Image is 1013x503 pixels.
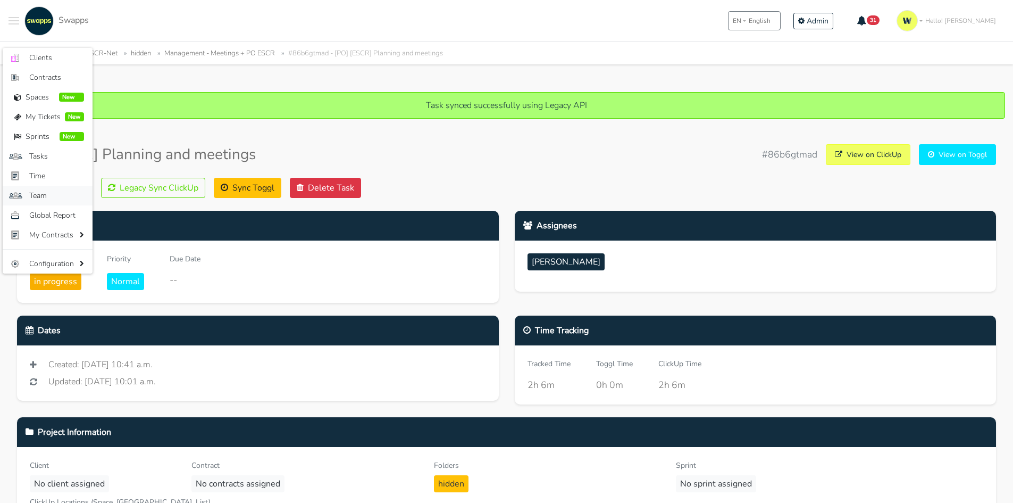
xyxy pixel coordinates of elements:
[850,12,887,30] button: 31
[434,477,473,490] a: hidden
[897,10,918,31] img: isotipo-3-3e143c57.png
[749,16,771,26] span: English
[29,170,84,182] span: Time
[3,205,93,225] a: Global Report
[277,47,443,60] li: #86b6gtmad - [PO] [ESCR] Planning and meetings
[29,229,77,241] span: My Contracts
[170,253,200,265] div: Due Date
[30,475,109,492] span: No client assigned
[826,144,910,165] a: View on ClickUp
[528,253,605,270] span: [PERSON_NAME]
[866,15,880,26] span: 31
[892,6,1004,36] a: Hello! [PERSON_NAME]
[658,358,701,369] div: ClickUp Time
[3,48,93,68] a: Clients
[3,254,93,274] a: Configuration
[3,225,93,245] a: My Contracts
[29,72,84,83] span: Contracts
[762,147,817,161] span: #86b6gtmad
[919,144,996,165] a: View on Toggl
[22,6,89,36] a: Swapps
[86,48,118,58] a: ESCR-Net
[9,6,19,36] button: Toggle navigation menu
[24,6,54,36] img: swapps-linkedin-v2.jpg
[3,87,93,107] a: Spaces New
[515,211,997,241] div: Assignees
[3,166,93,186] a: Time
[29,52,84,63] span: Clients
[434,460,660,471] div: Folders
[676,460,902,471] div: Sprint
[17,316,499,345] div: Dates
[515,316,997,345] div: Time Tracking
[59,93,84,102] span: New
[48,358,153,371] span: Created: [DATE] 10:41 a.m.
[17,211,499,241] div: Task Status
[191,460,418,471] div: Contract
[29,190,84,201] span: Team
[596,358,633,369] div: Toggl Time
[3,146,93,166] a: Tasks
[728,11,781,30] button: ENEnglish
[596,378,633,392] div: 0h 0m
[676,475,756,492] span: No sprint assigned
[214,178,281,198] button: Sync Toggl
[3,48,93,274] ul: Toggle navigation menu
[19,99,994,112] p: Task synced successfully using Legacy API
[107,273,144,290] span: Normal
[807,16,828,26] span: Admin
[164,48,275,58] a: Management - Meetings + PO ESCR
[65,112,84,122] span: New
[290,178,361,198] button: Delete Task
[26,111,61,122] span: My Tickets
[58,14,89,26] span: Swapps
[29,258,77,269] span: Configuration
[30,273,81,290] span: in progress
[925,16,996,26] span: Hello! [PERSON_NAME]
[3,107,93,127] a: My Tickets New
[528,358,571,369] div: Tracked Time
[191,475,284,492] span: No contracts assigned
[26,131,55,142] span: Sprints
[3,186,93,205] a: Team
[60,132,84,142] span: New
[26,92,55,103] span: Spaces
[528,378,571,392] div: 2h 6m
[3,127,93,146] a: Sprints New
[131,48,151,58] a: hidden
[29,210,84,221] span: Global Report
[793,13,833,29] a: Admin
[170,273,200,287] div: --
[3,68,93,87] a: Contracts
[658,378,701,392] div: 2h 6m
[528,253,609,275] a: [PERSON_NAME]
[30,460,175,471] div: Client
[107,253,144,265] div: Priority
[48,375,156,388] span: Updated: [DATE] 10:01 a.m.
[17,146,256,164] h3: [PO] [ESCR] Planning and meetings
[434,475,468,492] span: hidden
[29,151,84,162] span: Tasks
[17,417,996,447] div: Project Information
[101,178,205,198] button: Legacy Sync ClickUp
